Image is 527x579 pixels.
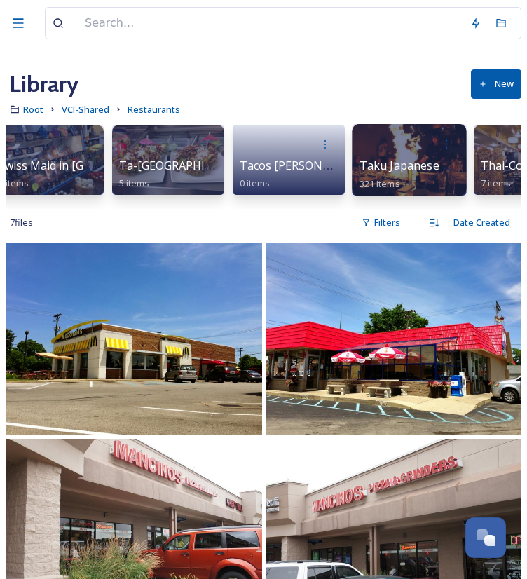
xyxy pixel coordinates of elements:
[360,177,400,189] span: 321 items
[23,101,43,118] a: Root
[446,209,517,236] div: Date Created
[78,8,463,39] input: Search...
[465,517,506,558] button: Open Chat
[6,243,262,435] img: IMG_9310.JPG
[119,158,250,173] span: Ta-[GEOGRAPHIC_DATA]
[360,159,506,190] a: Taku Japanese Steakhouse321 items
[240,177,270,189] span: 0 items
[240,158,364,173] span: Tacos [PERSON_NAME]
[128,103,180,116] span: Restaurants
[471,69,521,98] button: New
[119,177,149,189] span: 5 items
[266,243,522,435] img: IMG_9308.JPG
[23,103,43,116] span: Root
[128,101,180,118] a: Restaurants
[119,159,250,189] a: Ta-[GEOGRAPHIC_DATA]5 items
[10,216,33,229] span: 7 file s
[62,101,109,118] a: VCI-Shared
[62,103,109,116] span: VCI-Shared
[360,158,506,173] span: Taku Japanese Steakhouse
[10,67,78,101] a: Library
[481,177,511,189] span: 7 items
[355,209,407,236] div: Filters
[240,159,364,189] a: Tacos [PERSON_NAME]0 items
